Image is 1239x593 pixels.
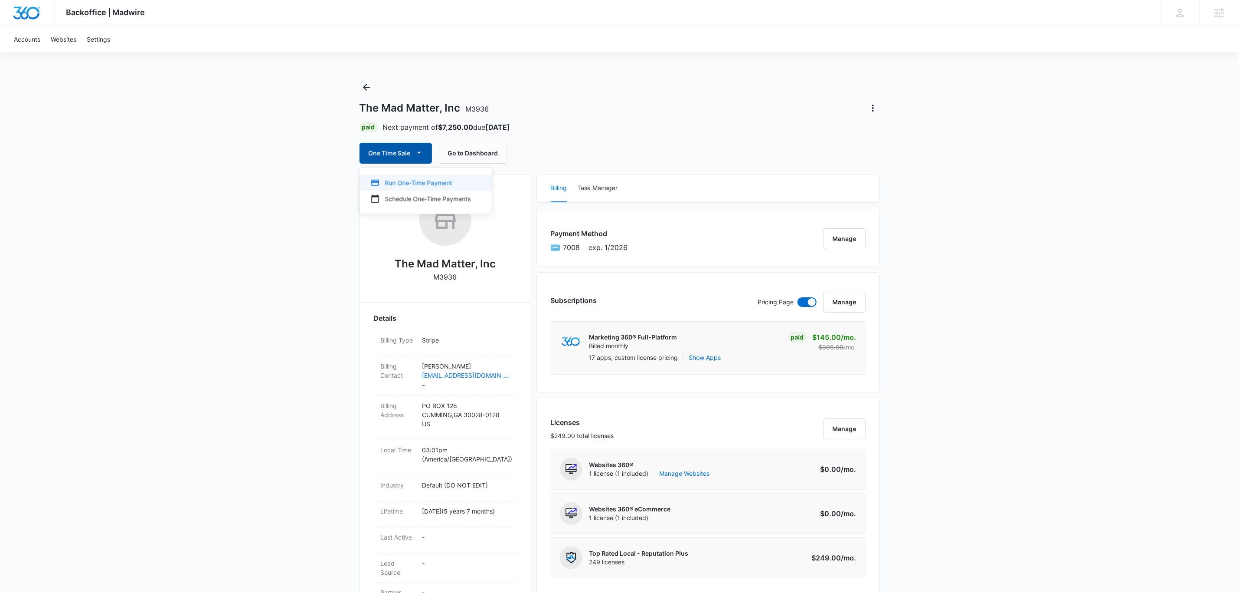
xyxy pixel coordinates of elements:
[589,469,710,478] span: 1 license (1 included)
[66,8,145,17] span: Backoffice | Madwire
[563,242,580,253] span: American Express ending with
[589,461,710,469] p: Websites 360®
[422,362,510,371] p: [PERSON_NAME]
[689,353,721,362] button: Show Apps
[589,242,628,253] span: exp. 1/2026
[381,362,415,380] dt: Billing Contact
[439,143,507,164] button: Go to Dashboard
[46,26,82,53] a: Websites
[374,553,517,583] div: Lead Source-
[383,122,510,132] p: Next payment of due
[841,553,857,562] span: /mo.
[551,228,628,239] h3: Payment Method
[381,507,415,516] dt: Lifetime
[551,417,614,428] h3: Licenses
[82,26,115,53] a: Settings
[824,228,866,249] button: Manage
[758,297,794,307] p: Pricing Page
[381,481,415,490] dt: Industry
[562,337,580,346] img: marketing360Logo
[371,194,471,204] div: Schedule One-Time Payments
[824,292,866,313] button: Manage
[589,342,677,350] p: Billed monthly
[466,105,489,113] span: M3936
[589,514,671,522] span: 1 license (1 included)
[422,401,510,428] p: PO BOX 128 CUMMING , GA 30028-0128 US
[551,175,567,202] button: Billing
[371,178,471,188] div: Run One-Time Payment
[824,418,866,439] button: Manage
[551,295,597,306] h3: Subscriptions
[589,549,689,558] p: Top Rated Local - Reputation Plus
[813,332,857,343] p: $145.00
[360,175,492,191] button: Run One-Time Payment
[819,343,844,351] s: $395.00
[381,401,415,419] dt: Billing Address
[422,362,510,390] dd: -
[422,533,510,542] p: -
[816,464,857,474] p: $0.00
[434,272,457,282] p: M3936
[841,333,857,342] span: /mo.
[381,559,415,577] dt: Lead Source
[360,80,373,94] button: Back
[395,256,496,272] h2: The Mad Matter, Inc
[844,343,857,351] span: /mo.
[438,123,474,132] strong: $7,250.00
[360,191,492,207] button: Schedule One-Time Payments
[374,396,517,440] div: Billing AddressPO BOX 128CUMMING,GA 30028-0128US
[589,558,689,567] span: 249 licenses
[866,101,880,115] button: Actions
[381,445,415,455] dt: Local Time
[374,313,397,323] span: Details
[360,122,378,132] div: Paid
[381,336,415,345] dt: Billing Type
[374,440,517,475] div: Local Time03:01pm (America/[GEOGRAPHIC_DATA])
[589,333,677,342] p: Marketing 360® Full-Platform
[812,553,857,563] p: $249.00
[841,465,857,474] span: /mo.
[589,353,678,362] p: 17 apps, custom license pricing
[422,371,510,380] a: [EMAIL_ADDRESS][DOMAIN_NAME]
[816,508,857,519] p: $0.00
[374,501,517,527] div: Lifetime[DATE](5 years 7 months)
[788,332,807,343] div: Paid
[374,356,517,396] div: Billing Contact[PERSON_NAME][EMAIL_ADDRESS][DOMAIN_NAME]-
[589,505,671,514] p: Websites 360® eCommerce
[422,445,510,464] p: 03:01pm ( America/[GEOGRAPHIC_DATA] )
[551,431,614,440] p: $249.00 total licenses
[422,507,510,516] p: [DATE] ( 5 years 7 months )
[660,469,710,478] a: Manage Websites
[578,175,618,202] button: Task Manager
[422,481,510,490] p: Default (DO NOT EDIT)
[841,509,857,518] span: /mo.
[374,527,517,553] div: Last Active-
[374,330,517,356] div: Billing TypeStripe
[360,102,489,115] h1: The Mad Matter, Inc
[381,533,415,542] dt: Last Active
[422,559,510,568] p: -
[486,123,510,132] strong: [DATE]
[9,26,46,53] a: Accounts
[422,336,510,345] p: Stripe
[360,143,432,164] button: One Time Sale
[374,475,517,501] div: IndustryDefault (DO NOT EDIT)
